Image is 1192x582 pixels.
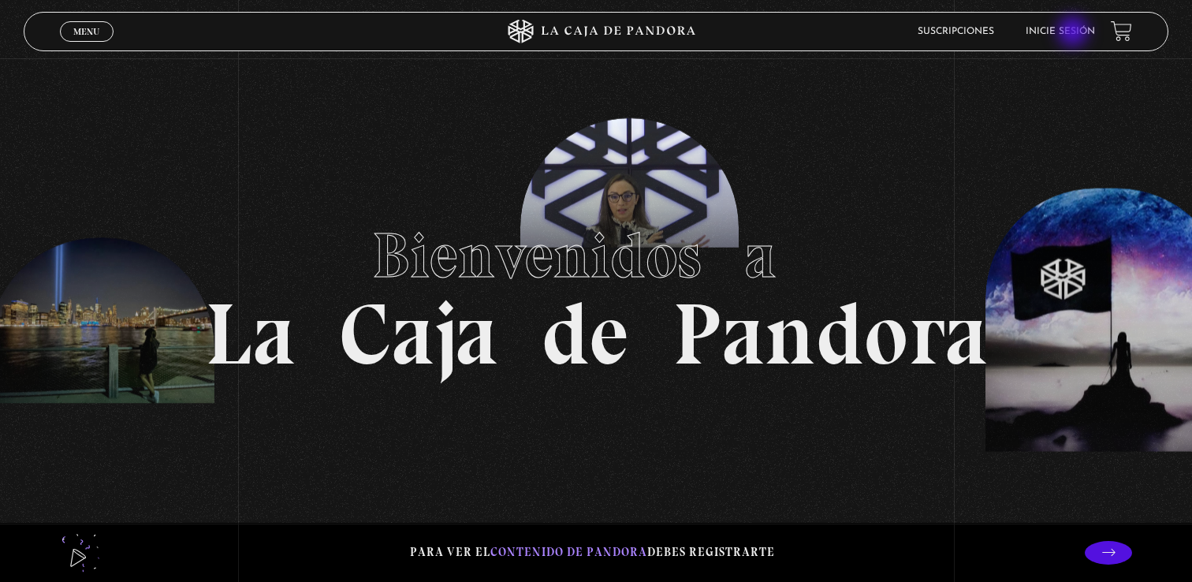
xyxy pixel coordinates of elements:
[372,218,820,293] span: Bienvenidos a
[1026,27,1095,36] a: Inicie sesión
[73,27,99,36] span: Menu
[918,27,994,36] a: Suscripciones
[68,40,105,51] span: Cerrar
[1111,21,1132,42] a: View your shopping cart
[490,545,647,559] span: contenido de Pandora
[410,542,775,563] p: Para ver el debes registrarte
[205,204,988,378] h1: La Caja de Pandora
